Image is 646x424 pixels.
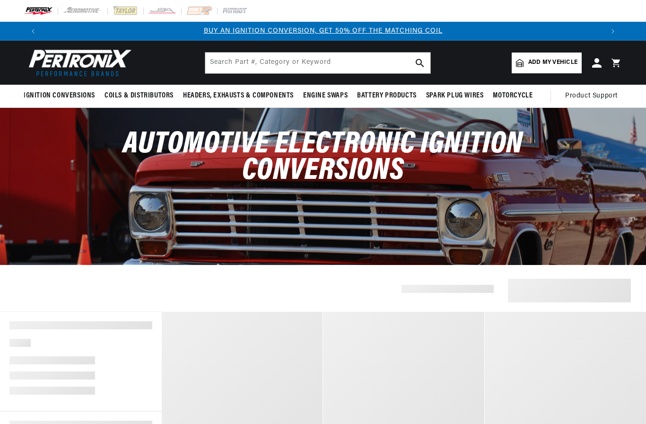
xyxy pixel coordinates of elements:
[24,22,43,41] button: Translation missing: en.sections.announcements.previous_announcement
[100,85,178,107] summary: Coils & Distributors
[512,53,582,73] a: Add my vehicle
[43,26,603,36] div: Announcement
[426,91,484,101] span: Spark Plug Wires
[204,27,443,35] a: BUY AN IGNITION CONVERSION, GET 50% OFF THE MATCHING COIL
[24,91,95,101] span: Ignition Conversions
[488,85,537,107] summary: Motorcycle
[43,26,603,36] div: 1 of 3
[105,91,174,101] span: Coils & Distributors
[528,58,577,67] span: Add my vehicle
[352,85,421,107] summary: Battery Products
[421,85,489,107] summary: Spark Plug Wires
[298,85,352,107] summary: Engine Swaps
[565,91,618,101] span: Product Support
[410,53,430,73] button: search button
[24,46,132,79] img: Pertronix
[178,85,298,107] summary: Headers, Exhausts & Components
[183,91,294,101] span: Headers, Exhausts & Components
[303,91,348,101] span: Engine Swaps
[123,129,523,186] span: Automotive Electronic Ignition Conversions
[493,91,533,101] span: Motorcycle
[357,91,417,101] span: Battery Products
[205,53,430,73] input: Search Part #, Category or Keyword
[603,22,622,41] button: Translation missing: en.sections.announcements.next_announcement
[565,85,622,107] summary: Product Support
[24,85,100,107] summary: Ignition Conversions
